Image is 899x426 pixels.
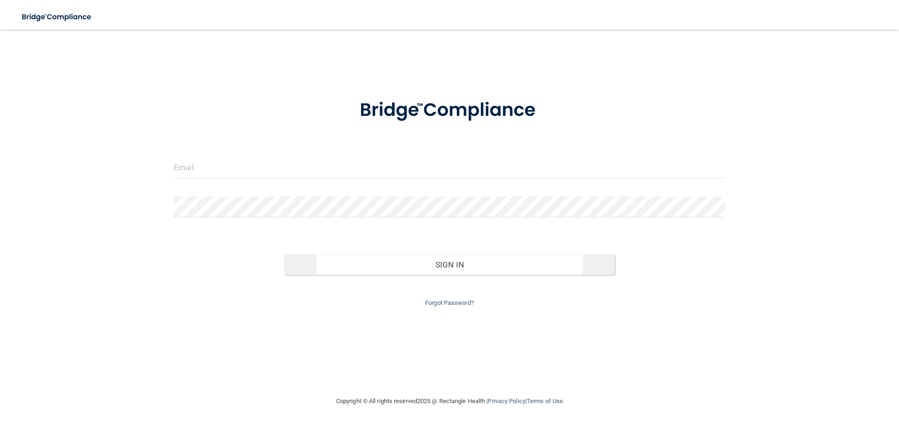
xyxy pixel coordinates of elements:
[284,254,615,275] button: Sign In
[527,397,563,404] a: Terms of Use
[425,299,474,306] a: Forgot Password?
[488,397,525,404] a: Privacy Policy
[174,157,725,178] input: Email
[279,386,620,416] div: Copyright © All rights reserved 2025 @ Rectangle Health | |
[340,86,559,135] img: bridge_compliance_login_screen.278c3ca4.svg
[14,7,100,27] img: bridge_compliance_login_screen.278c3ca4.svg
